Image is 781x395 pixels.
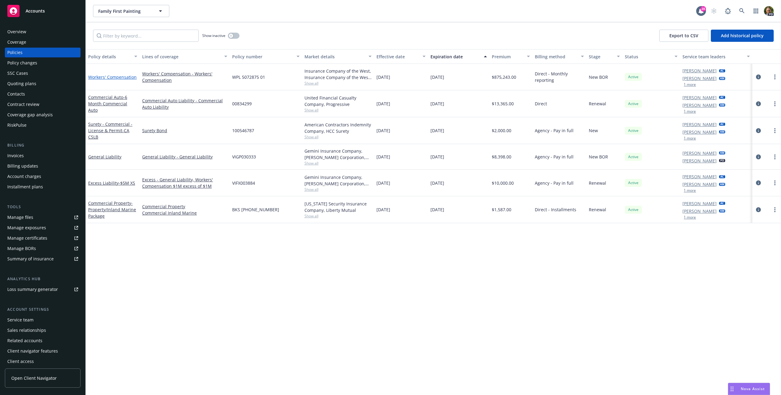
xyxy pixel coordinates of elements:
div: Billing updates [7,161,38,171]
div: Account settings [5,306,81,313]
a: Accounts [5,2,81,20]
a: more [771,206,779,213]
a: Billing updates [5,161,81,171]
button: Add historical policy [711,30,774,42]
span: [DATE] [430,154,444,160]
div: Status [625,53,671,60]
a: Manage exposures [5,223,81,233]
span: Agency - Pay in full [535,127,574,134]
a: [PERSON_NAME] [682,129,717,135]
button: Nova Assist [728,383,770,395]
a: Surety - Commercial - License & Permit [88,121,132,140]
div: SSC Cases [7,68,28,78]
div: [US_STATE] Security Insurance Company, Liberty Mutual [304,201,372,213]
a: more [771,100,779,107]
span: [DATE] [376,127,390,134]
a: Manage certificates [5,233,81,243]
span: - 6 Month Commercial Auto [88,94,127,113]
span: Active [627,154,639,160]
a: circleInformation [755,73,762,81]
span: Show all [304,161,372,166]
button: Market details [302,49,374,64]
span: New BOR [589,154,608,160]
span: $10,000.00 [492,180,514,186]
div: Related accounts [7,336,42,346]
a: Related accounts [5,336,81,346]
a: more [771,153,779,161]
span: Family First Painting [98,8,151,14]
div: Installment plans [7,182,43,192]
a: Summary of insurance [5,254,81,264]
span: Renewal [589,100,606,107]
a: Search [736,5,748,17]
span: Agency - Pay in full [535,154,574,160]
span: Accounts [26,9,45,13]
div: Effective date [376,53,419,60]
div: Policies [7,48,23,57]
a: Policies [5,48,81,57]
div: Policy number [232,53,293,60]
a: more [771,73,779,81]
div: Service team leaders [682,53,743,60]
div: Billing [5,142,81,148]
a: General Liability [88,154,121,160]
div: Tools [5,204,81,210]
span: Add historical policy [721,33,764,38]
a: Invoices [5,151,81,161]
div: Summary of insurance [7,254,54,264]
div: Premium [492,53,524,60]
div: Market details [304,53,365,60]
div: Gemini Insurance Company, [PERSON_NAME] Corporation, CRC Group [304,174,372,187]
div: Gemini Insurance Company, [PERSON_NAME] Corporation, CRC Group [304,148,372,161]
span: VIGP030333 [232,154,256,160]
span: [DATE] [430,206,444,213]
span: $1,587.00 [492,206,511,213]
span: Renewal [589,180,606,186]
a: circleInformation [755,127,762,134]
button: 1 more [684,83,696,86]
span: Show all [304,187,372,192]
span: [DATE] [430,74,444,80]
a: Commercial Property [88,200,136,219]
button: 1 more [684,189,696,192]
span: Nova Assist [741,386,765,391]
div: Contract review [7,100,39,109]
button: Status [622,49,680,64]
div: Manage files [7,212,33,222]
div: Account charges [7,172,41,181]
a: [PERSON_NAME] [682,208,717,214]
a: [PERSON_NAME] [682,173,717,180]
button: Policy number [230,49,302,64]
button: Billing method [532,49,586,64]
a: Sales relationships [5,325,81,335]
a: Surety Bond [142,127,227,134]
a: more [771,127,779,134]
a: Client access [5,357,81,366]
span: Active [627,180,639,186]
button: Expiration date [428,49,489,64]
div: RiskPulse [7,120,27,130]
a: Excess - General Liability, Workers' Compensation $1M excess of $1M [142,176,227,189]
span: Show all [304,134,372,140]
a: RiskPulse [5,120,81,130]
a: Excess Liability [88,180,135,186]
a: General Liability - General Liability [142,154,227,160]
span: - Property/Inland Marine Package [88,200,136,219]
div: Manage BORs [7,244,36,253]
span: 00834299 [232,100,252,107]
span: $13,365.00 [492,100,514,107]
span: $875,243.00 [492,74,516,80]
span: [DATE] [376,180,390,186]
a: [PERSON_NAME] [682,94,717,101]
div: Lines of coverage [142,53,221,60]
div: Billing method [535,53,577,60]
span: [DATE] [376,154,390,160]
a: circleInformation [755,153,762,161]
span: Show inactive [202,33,225,38]
a: Commercial Auto [88,94,127,113]
div: Manage certificates [7,233,47,243]
a: Commercial Inland Marine [142,210,227,216]
span: Active [627,101,639,107]
span: Show all [304,107,372,113]
span: $8,398.00 [492,154,511,160]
